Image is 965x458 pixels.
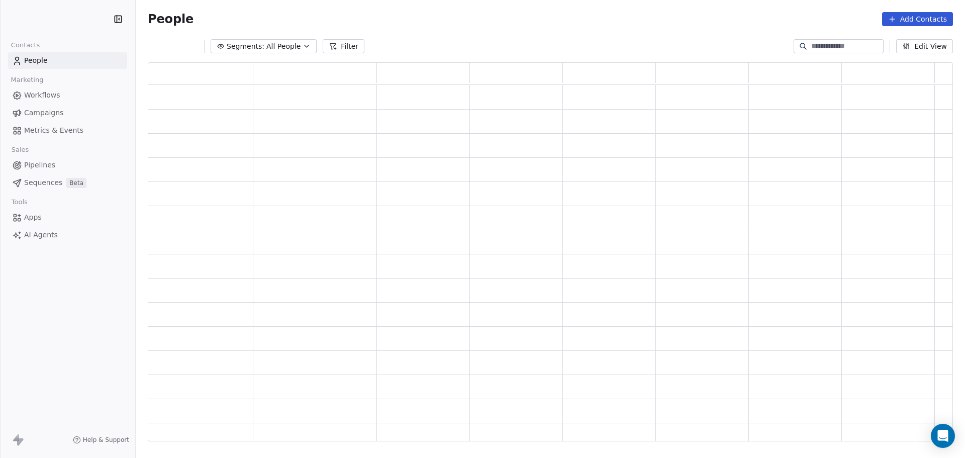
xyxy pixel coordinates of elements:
[73,436,129,444] a: Help & Support
[24,125,83,136] span: Metrics & Events
[24,212,42,223] span: Apps
[24,108,63,118] span: Campaigns
[227,41,264,52] span: Segments:
[7,72,48,87] span: Marketing
[8,209,127,226] a: Apps
[931,424,955,448] div: Open Intercom Messenger
[323,39,364,53] button: Filter
[24,55,48,66] span: People
[8,174,127,191] a: SequencesBeta
[66,178,86,188] span: Beta
[7,142,33,157] span: Sales
[24,160,55,170] span: Pipelines
[8,122,127,139] a: Metrics & Events
[8,105,127,121] a: Campaigns
[8,157,127,173] a: Pipelines
[896,39,953,53] button: Edit View
[24,230,58,240] span: AI Agents
[266,41,301,52] span: All People
[24,90,60,101] span: Workflows
[8,227,127,243] a: AI Agents
[8,87,127,104] a: Workflows
[7,38,44,53] span: Contacts
[7,195,32,210] span: Tools
[882,12,953,26] button: Add Contacts
[8,52,127,69] a: People
[83,436,129,444] span: Help & Support
[148,12,194,27] span: People
[24,177,62,188] span: Sequences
